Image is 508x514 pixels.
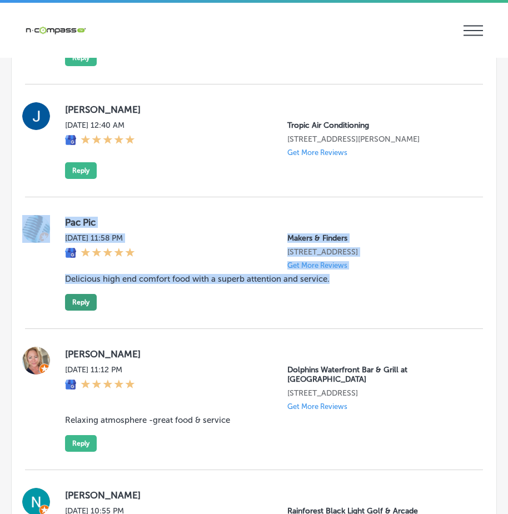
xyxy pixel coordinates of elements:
[65,274,395,284] blockquote: Delicious high end comfort food with a superb attention and service.
[65,162,97,179] button: Reply
[287,247,465,257] p: 1120 S Main St. Suite 110
[81,379,135,391] div: 5 Stars
[287,261,347,270] p: Get More Reviews
[287,121,465,130] p: Tropic Air Conditioning
[287,365,465,384] p: Dolphins Waterfront Bar & Grill at Cape Crossing
[65,121,135,130] label: [DATE] 12:40 AM
[25,25,86,36] img: 660ab0bf-5cc7-4cb8-ba1c-48b5ae0f18e60NCTV_CLogo_TV_Black_-500x88.png
[287,134,465,144] p: 1342 whitfield ave
[65,217,465,228] label: Pac Pic
[65,233,135,243] label: [DATE] 11:58 PM
[65,348,465,360] label: [PERSON_NAME]
[65,49,97,66] button: Reply
[65,415,395,425] blockquote: Relaxing atmosphere -great food & service
[65,104,465,115] label: [PERSON_NAME]
[65,435,97,452] button: Reply
[81,134,135,147] div: 5 Stars
[65,365,135,375] label: [DATE] 11:12 PM
[65,294,97,311] button: Reply
[287,402,347,411] p: Get More Reviews
[287,233,465,243] p: Makers & Finders
[65,490,465,501] label: [PERSON_NAME]
[81,247,135,260] div: 5 Stars
[287,388,465,398] p: 310 Lagoon Way
[287,148,347,157] p: Get More Reviews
